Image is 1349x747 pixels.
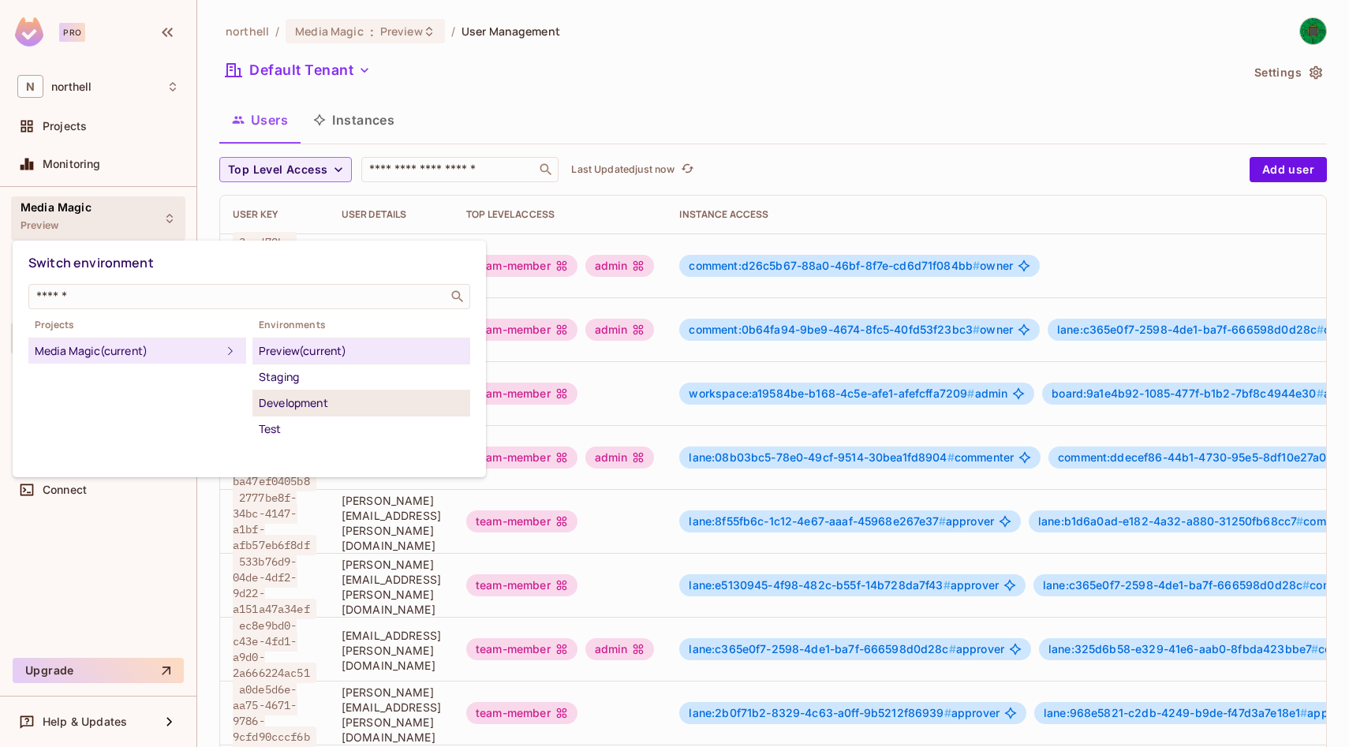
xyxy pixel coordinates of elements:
[259,394,464,413] div: Development
[259,420,464,439] div: Test
[259,368,464,387] div: Staging
[28,254,154,271] span: Switch environment
[35,342,221,360] div: Media Magic (current)
[259,342,464,360] div: Preview (current)
[252,319,470,331] span: Environments
[28,319,246,331] span: Projects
